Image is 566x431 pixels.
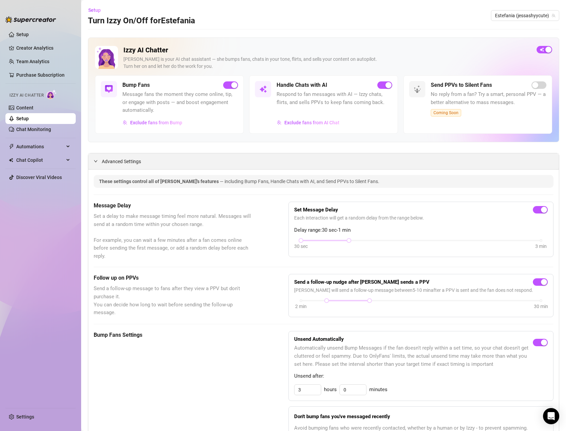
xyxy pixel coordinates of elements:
h5: Follow up on PPVs [94,274,255,282]
span: Setup [88,7,101,13]
img: Izzy AI Chatter [95,46,118,69]
h5: Handle Chats with AI [277,81,327,89]
div: 30 min [534,303,548,310]
h5: Bump Fans [122,81,150,89]
button: Exclude fans from AI Chat [277,117,340,128]
span: Send a follow-up message to fans after they view a PPV but don't purchase it. You can decide how ... [94,285,255,316]
span: Respond to fan messages with AI — Izzy chats, flirts, and sells PPVs to keep fans coming back. [277,91,392,106]
span: Automatically unsend Bump Messages if the fan doesn't reply within a set time, so your chat doesn... [294,344,533,368]
span: minutes [369,386,387,394]
span: Coming Soon [431,109,461,117]
span: Estefania (jessashyycute) [495,10,555,21]
span: Message fans the moment they come online, tip, or engage with posts — and boost engagement automa... [122,91,238,115]
span: Each interaction will get a random delay from the range below. [294,214,548,222]
strong: Set Message Delay [294,207,338,213]
span: Izzy AI Chatter [9,92,44,99]
div: expanded [94,157,102,165]
img: svg%3e [413,85,421,93]
strong: Unsend Automatically [294,336,344,342]
div: [PERSON_NAME] is your AI chat assistant — she bumps fans, chats in your tone, flirts, and sells y... [123,56,531,70]
button: Exclude fans from Bump [122,117,183,128]
span: Unsend after: [294,372,548,380]
span: thunderbolt [9,144,14,149]
a: Content [16,105,33,110]
h5: Send PPVs to Silent Fans [431,81,492,89]
h2: Izzy AI Chatter [123,46,531,54]
a: Team Analytics [16,59,49,64]
span: Exclude fans from AI Chat [284,120,339,125]
div: Open Intercom Messenger [543,408,559,424]
h3: Turn Izzy On/Off for Estefania [88,16,195,26]
h5: Message Delay [94,202,255,210]
img: AI Chatter [46,90,57,99]
span: [PERSON_NAME] will send a follow-up message between 5 - 10 min after a PPV is sent and the fan do... [294,286,548,294]
a: Discover Viral Videos [16,175,62,180]
strong: Send a follow-up nudge after [PERSON_NAME] sends a PPV [294,279,429,285]
button: Setup [88,5,106,16]
a: Purchase Subscription [16,72,65,78]
span: Exclude fans from Bump [130,120,182,125]
span: Advanced Settings [102,158,141,165]
span: expanded [94,159,98,163]
span: team [551,14,556,18]
span: These settings control all of [PERSON_NAME]'s features [99,179,220,184]
span: Chat Copilot [16,155,64,166]
strong: Don't bump fans you've messaged recently [294,413,390,420]
span: hours [324,386,337,394]
img: svg%3e [259,85,267,93]
span: Delay range: 30 sec - 1 min [294,226,548,234]
h5: Bump Fans Settings [94,331,255,339]
a: Creator Analytics [16,43,70,53]
a: Setup [16,116,29,121]
span: — including Bump Fans, Handle Chats with AI, and Send PPVs to Silent Fans. [220,179,379,184]
span: Set a delay to make message timing feel more natural. Messages will send at a random time within ... [94,212,255,260]
div: 2 min [295,303,307,310]
img: svg%3e [277,120,282,125]
span: Automations [16,141,64,152]
div: 3 min [535,243,547,250]
img: logo-BBDzfeDw.svg [5,16,56,23]
img: Chat Copilot [9,158,13,162]
span: No reply from a fan? Try a smart, personal PPV — a better alternative to mass messages. [431,91,546,106]
img: svg%3e [105,85,113,93]
img: svg%3e [123,120,127,125]
div: 30 sec [294,243,308,250]
a: Chat Monitoring [16,127,51,132]
a: Settings [16,414,34,420]
a: Setup [16,32,29,37]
